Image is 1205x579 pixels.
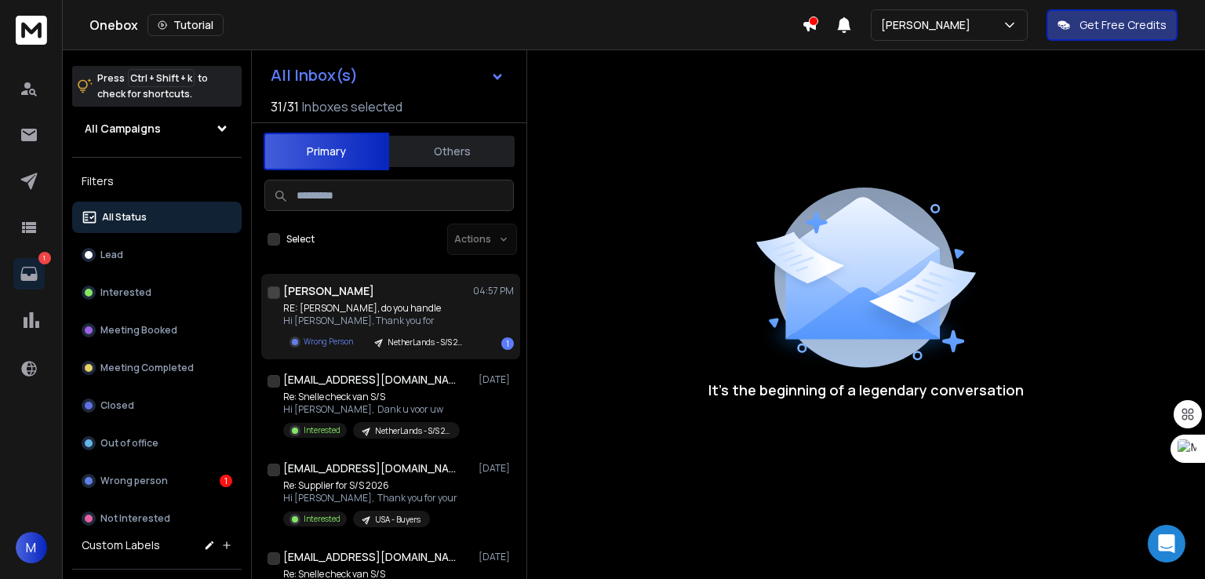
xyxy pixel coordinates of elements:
[283,391,460,403] p: Re: Snelle check van S/S
[1079,17,1167,33] p: Get Free Credits
[13,258,45,289] a: 1
[100,249,123,261] p: Lead
[479,462,514,475] p: [DATE]
[16,532,47,563] button: M
[283,479,457,492] p: Re: Supplier for S/S 2026
[72,113,242,144] button: All Campaigns
[72,503,242,534] button: Not Interested
[38,252,51,264] p: 1
[97,71,208,102] p: Press to check for shortcuts.
[100,324,177,337] p: Meeting Booked
[100,475,168,487] p: Wrong person
[302,97,402,116] h3: Inboxes selected
[72,277,242,308] button: Interested
[72,390,242,421] button: Closed
[283,461,456,476] h1: [EMAIL_ADDRESS][DOMAIN_NAME]
[283,549,456,565] h1: [EMAIL_ADDRESS][DOMAIN_NAME]
[85,121,161,137] h1: All Campaigns
[286,233,315,246] label: Select
[501,337,514,350] div: 1
[388,337,463,348] p: NetherLands - S/S 2026
[389,134,515,169] button: Others
[283,315,471,327] p: Hi [PERSON_NAME], Thank you for
[100,437,158,450] p: Out of office
[1148,525,1185,563] div: Open Intercom Messenger
[283,372,456,388] h1: [EMAIL_ADDRESS][DOMAIN_NAME]
[72,352,242,384] button: Meeting Completed
[72,315,242,346] button: Meeting Booked
[708,379,1024,401] p: It’s the beginning of a legendary conversation
[147,14,224,36] button: Tutorial
[304,336,353,348] p: Wrong Person
[128,69,195,87] span: Ctrl + Shift + k
[258,60,517,91] button: All Inbox(s)
[881,17,977,33] p: [PERSON_NAME]
[72,170,242,192] h3: Filters
[220,475,232,487] div: 1
[479,373,514,386] p: [DATE]
[72,465,242,497] button: Wrong person1
[304,513,340,525] p: Interested
[100,362,194,374] p: Meeting Completed
[375,514,420,526] p: USA - Buyers
[72,428,242,459] button: Out of office
[72,239,242,271] button: Lead
[283,403,460,416] p: Hi [PERSON_NAME], Dank u voor uw
[100,286,151,299] p: Interested
[271,97,299,116] span: 31 / 31
[283,492,457,504] p: Hi [PERSON_NAME], Thank you for your
[271,67,358,83] h1: All Inbox(s)
[1047,9,1178,41] button: Get Free Credits
[375,425,450,437] p: NetherLands - S/S 2026
[102,211,147,224] p: All Status
[283,283,374,299] h1: [PERSON_NAME]
[100,399,134,412] p: Closed
[479,551,514,563] p: [DATE]
[304,424,340,436] p: Interested
[82,537,160,553] h3: Custom Labels
[473,285,514,297] p: 04:57 PM
[100,512,170,525] p: Not Interested
[264,133,389,170] button: Primary
[72,202,242,233] button: All Status
[89,14,802,36] div: Onebox
[283,302,471,315] p: RE: [PERSON_NAME], do you handle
